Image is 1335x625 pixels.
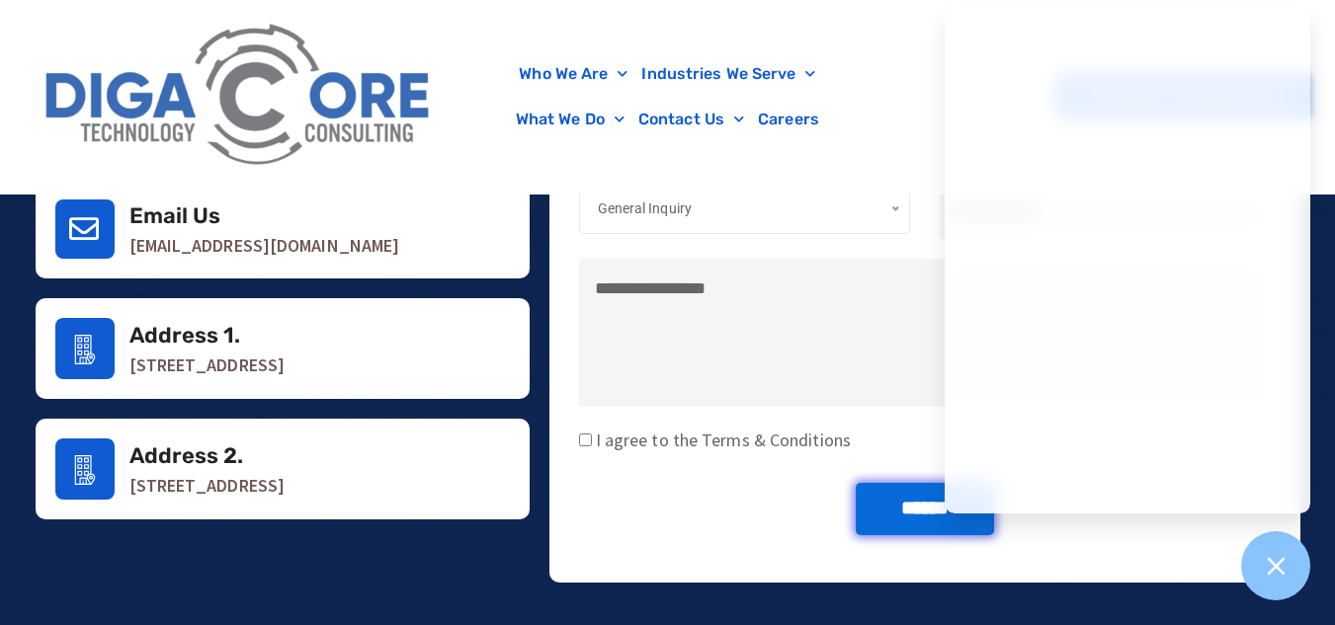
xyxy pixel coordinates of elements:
[579,433,592,446] input: I agree to the Terms & Conditions
[945,7,1310,513] iframe: Chatgenie Messenger
[512,51,634,97] a: Who We Are
[129,355,510,375] p: [STREET_ADDRESS]
[129,202,221,229] a: Email Us
[592,429,851,451] span: I agree to the Terms & Conditions
[129,236,510,256] p: [EMAIL_ADDRESS][DOMAIN_NAME]
[598,200,693,216] span: General Inquiry
[751,97,826,142] a: Careers
[129,476,510,496] p: [STREET_ADDRESS]
[35,10,444,184] img: Digacore Logo
[579,111,1271,568] form: Contact form
[509,97,631,142] a: What We Do
[55,318,115,379] a: Address 1.
[454,51,882,142] nav: Menu
[55,199,115,259] a: Email Us
[129,442,244,469] a: Address 2.
[55,438,115,500] a: Address 2.
[631,97,751,142] a: Contact Us
[129,322,241,349] a: Address 1.
[634,51,822,97] a: Industries We Serve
